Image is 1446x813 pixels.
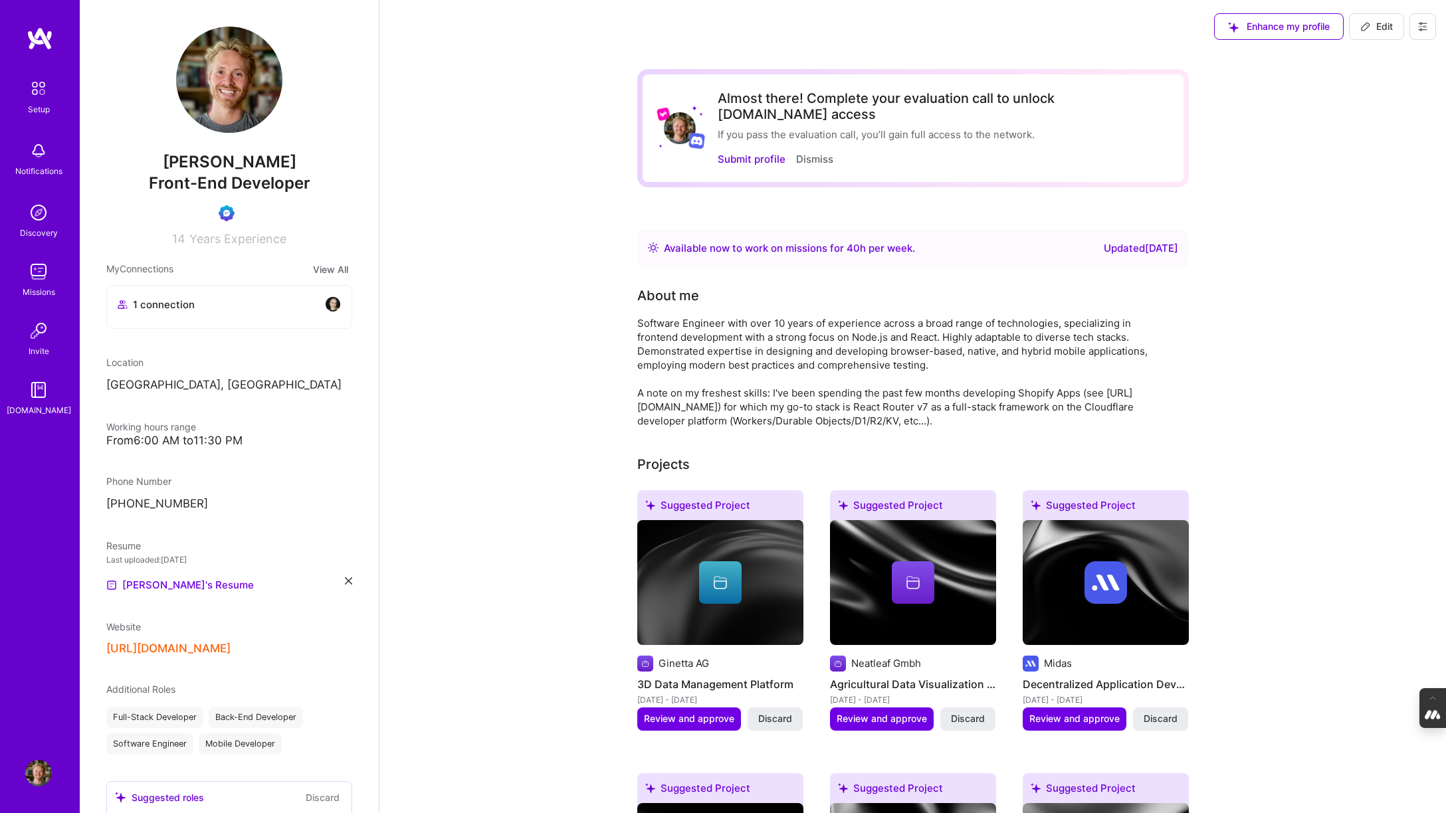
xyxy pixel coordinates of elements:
div: [DATE] - [DATE] [637,693,803,707]
div: Neatleaf Gmbh [851,656,921,670]
button: Review and approve [830,707,934,730]
span: Phone Number [106,476,171,487]
img: logo [27,27,53,50]
p: [PHONE_NUMBER] [106,496,352,512]
button: Review and approve [637,707,741,730]
div: Updated [DATE] [1104,240,1178,256]
div: If you pass the evaluation call, you’ll gain full access to the network. [718,128,1168,141]
div: Suggested Project [637,490,803,525]
div: Discovery [20,226,58,240]
div: Software Engineer [106,733,193,755]
img: bell [25,137,52,164]
div: Suggested Project [1023,490,1189,525]
i: icon Close [345,577,352,585]
span: Review and approve [644,712,734,725]
img: Company logo [1084,561,1127,604]
button: 1 connectionavatar [106,285,352,329]
a: [PERSON_NAME]'s Resume [106,577,254,593]
button: Review and approve [1023,707,1126,730]
span: Additional Roles [106,683,175,695]
div: Suggested Project [830,490,996,525]
div: Suggested Project [1023,773,1189,808]
span: Working hours range [106,421,196,432]
span: Front-End Developer [149,173,310,193]
span: Review and approve [1029,712,1120,725]
span: 1 connection [133,298,195,312]
span: Resume [106,540,141,551]
div: Projects [637,454,690,474]
div: Back-End Developer [209,707,303,728]
img: Company logo [830,656,846,672]
h4: 3D Data Management Platform [637,676,803,693]
button: Submit profile [718,152,785,166]
img: Evaluation Call Booked [219,205,235,221]
div: Suggested Project [637,773,803,808]
span: My Connections [106,262,173,277]
img: User Avatar [176,27,282,133]
img: Lyft logo [657,107,671,121]
div: Location [106,355,352,369]
img: discovery [25,199,52,226]
div: [DOMAIN_NAME] [7,403,71,417]
i: icon SuggestedTeams [645,500,655,510]
i: icon Collaborator [118,300,128,310]
img: Availability [648,242,659,253]
i: icon SuggestedTeams [1031,500,1041,510]
span: Years Experience [189,232,286,246]
div: Software Engineer with over 10 years of experience across a broad range of technologies, speciali... [637,316,1169,428]
span: Review and approve [837,712,927,725]
img: Resume [106,580,117,590]
img: cover [637,520,803,645]
img: teamwork [25,258,52,285]
button: Discard [1133,707,1188,730]
a: User Avatar [22,760,55,786]
div: Available now to work on missions for h per week . [664,240,915,256]
div: About me [637,286,699,306]
img: User Avatar [664,112,696,144]
div: [DATE] - [DATE] [1023,693,1189,707]
button: Discard [940,707,995,730]
img: guide book [25,377,52,403]
button: Discard [302,790,344,805]
button: Discard [748,707,803,730]
div: From 6:00 AM to 11:30 PM [106,434,352,448]
div: [DATE] - [DATE] [830,693,996,707]
span: 40 [847,242,860,254]
img: avatar [325,296,341,312]
img: cover [1023,520,1189,645]
span: Website [106,621,141,632]
div: Setup [28,102,50,116]
i: icon SuggestedTeams [838,783,848,793]
div: Missions [23,285,55,299]
div: Mobile Developer [199,733,282,755]
button: View All [309,262,352,277]
img: Invite [25,317,52,344]
i: icon SuggestedTeams [645,783,655,793]
i: icon SuggestedTeams [1031,783,1041,793]
i: icon SuggestedTeams [115,792,126,803]
div: Invite [29,344,49,358]
img: User Avatar [25,760,52,786]
div: Almost there! Complete your evaluation call to unlock [DOMAIN_NAME] access [718,90,1168,122]
div: Full-Stack Developer [106,707,203,728]
img: Company logo [1023,656,1039,672]
button: Dismiss [796,152,833,166]
h4: Agricultural Data Visualization Tools [830,676,996,693]
div: Suggested Project [830,773,996,808]
p: [GEOGRAPHIC_DATA], [GEOGRAPHIC_DATA] [106,377,352,393]
span: Edit [1360,20,1393,33]
i: icon SuggestedTeams [838,500,848,510]
span: Discard [1144,712,1178,725]
img: cover [830,520,996,645]
button: Edit [1349,13,1404,40]
div: Midas [1044,656,1072,670]
div: Suggested roles [115,790,204,804]
div: Notifications [15,164,62,178]
div: Ginetta AG [659,656,709,670]
span: [PERSON_NAME] [106,152,352,172]
span: 14 [172,232,185,246]
img: setup [25,74,52,102]
img: Company logo [637,656,653,672]
img: Discord logo [688,132,705,149]
div: Last uploaded: [DATE] [106,553,352,567]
